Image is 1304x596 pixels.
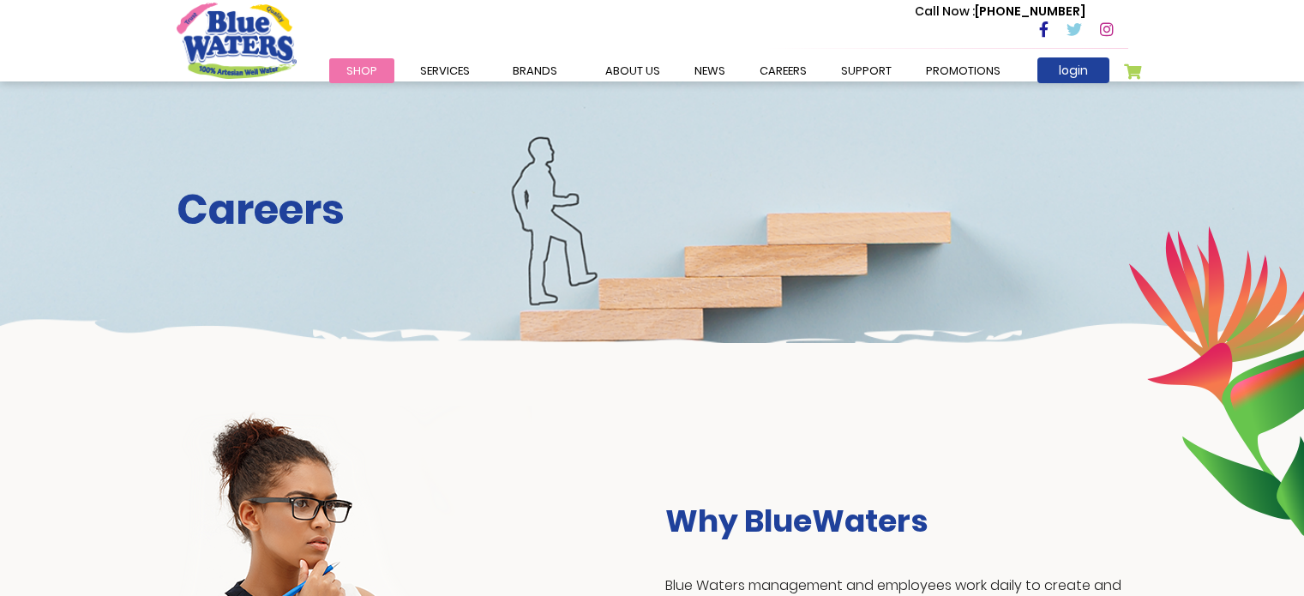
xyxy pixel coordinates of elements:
a: News [677,58,742,83]
h3: Why BlueWaters [665,503,1128,539]
a: careers [742,58,824,83]
a: login [1037,57,1109,83]
img: career-intro-leaves.png [1128,226,1304,536]
a: support [824,58,909,83]
span: Shop [346,63,377,79]
a: Promotions [909,58,1018,83]
h2: Careers [177,185,1128,235]
a: about us [588,58,677,83]
p: [PHONE_NUMBER] [915,3,1085,21]
a: store logo [177,3,297,78]
span: Services [420,63,470,79]
span: Brands [513,63,557,79]
span: Call Now : [915,3,975,20]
